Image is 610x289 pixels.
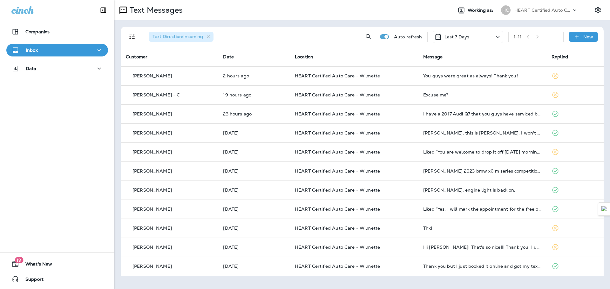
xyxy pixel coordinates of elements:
p: [PERSON_NAME] [132,168,172,174]
p: Companies [25,29,50,34]
span: HEART Certified Auto Care - Wilmette [295,225,380,231]
span: Date [223,54,234,60]
button: Settings [592,4,604,16]
div: You guys were great as always! Thank you! [423,73,541,78]
span: What's New [19,261,52,269]
button: Collapse Sidebar [94,4,112,16]
img: Detect Auto [601,206,607,212]
span: Replied [552,54,568,60]
p: Data [26,66,37,71]
span: Customer [126,54,147,60]
span: HEART Certified Auto Care - Wilmette [295,92,380,98]
div: HC [501,5,511,15]
p: Text Messages [127,5,183,15]
p: Last 7 Days [444,34,470,39]
p: Sep 16, 2025 03:47 PM [223,92,285,97]
p: Sep 16, 2025 11:27 AM [223,111,285,116]
p: Sep 11, 2025 02:40 PM [223,187,285,193]
span: HEART Certified Auto Care - Wilmette [295,130,380,136]
div: 1 - 11 [514,34,522,39]
span: HEART Certified Auto Care - Wilmette [295,111,380,117]
p: [PERSON_NAME] [132,264,172,269]
div: Armando, this is Jill Stiles. I won't be able to pick up the check until Tuesday. Thank you and h... [423,130,541,135]
span: HEART Certified Auto Care - Wilmette [295,149,380,155]
p: [PERSON_NAME] [132,245,172,250]
p: Sep 10, 2025 12:45 PM [223,245,285,250]
span: Message [423,54,443,60]
p: Sep 11, 2025 04:48 PM [223,168,285,174]
span: Support [19,277,44,284]
div: I have a 2017 Audi Q7 that you guys have serviced before. Your promo would be a free oil change f... [423,111,541,116]
p: Sep 11, 2025 05:08 PM [223,149,285,154]
div: Hi frank! That's so nice!!! Thank you! I unfortunately don't need my oil changed at the moment bu... [423,245,541,250]
button: Filters [126,30,139,43]
button: Inbox [6,44,108,56]
div: Liked “Yes, I will mark the appointment for the free oil change - the appointment is for Wilmette... [423,207,541,212]
span: Location [295,54,313,60]
p: [PERSON_NAME] [132,187,172,193]
p: Inbox [26,48,38,53]
button: Support [6,273,108,286]
span: HEART Certified Auto Care - Wilmette [295,244,380,250]
span: HEART Certified Auto Care - Wilmette [295,168,380,174]
span: Text Direction : Incoming [152,34,203,39]
div: Excuse me? [423,92,541,97]
p: [PERSON_NAME] [132,130,172,135]
p: Auto refresh [394,34,422,39]
div: Text Direction:Incoming [149,32,213,42]
p: HEART Certified Auto Care [514,8,572,13]
span: 19 [15,257,23,263]
p: Sep 17, 2025 08:02 AM [223,73,285,78]
span: Working as: [468,8,495,13]
p: [PERSON_NAME] [132,226,172,231]
p: [PERSON_NAME] [132,111,172,116]
p: New [583,34,593,39]
div: Armando, engine light is back on, [423,187,541,193]
div: Liked “You are welcome to drop it off tomorrow morning; our shop opens at 7:00 AM” [423,149,541,154]
p: [PERSON_NAME] - C [132,92,180,97]
div: Thx! [423,226,541,231]
button: 19What's New [6,258,108,270]
span: HEART Certified Auto Care - Wilmette [295,187,380,193]
button: Search Messages [362,30,375,43]
div: Thank you but I just booked it online and got my text confirmation. [423,264,541,269]
span: HEART Certified Auto Care - Wilmette [295,73,380,79]
span: HEART Certified Auto Care - Wilmette [295,206,380,212]
p: [PERSON_NAME] [132,207,172,212]
p: Sep 10, 2025 02:18 PM [223,226,285,231]
button: Data [6,62,108,75]
button: Companies [6,25,108,38]
p: Sep 10, 2025 10:41 AM [223,264,285,269]
p: Sep 12, 2025 03:04 PM [223,130,285,135]
p: [PERSON_NAME] [132,73,172,78]
p: [PERSON_NAME] [132,149,172,154]
p: Sep 10, 2025 07:44 PM [223,207,285,212]
span: HEART Certified Auto Care - Wilmette [295,263,380,269]
div: Stephen Dress 2023 bmw x6 m series competition Looking for a more all season tire Thanks [423,168,541,174]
